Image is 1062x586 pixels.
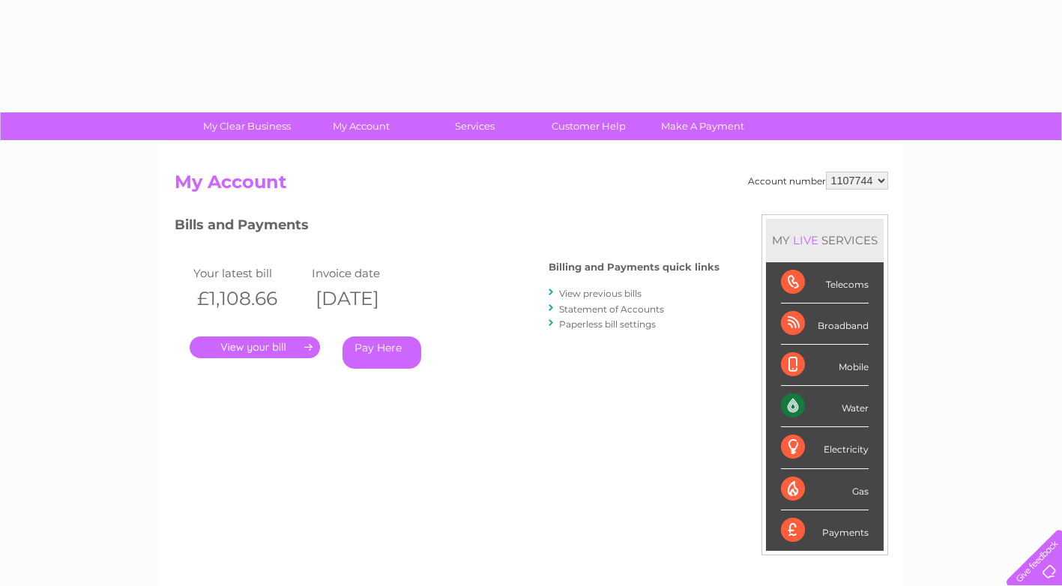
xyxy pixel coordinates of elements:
a: Services [413,112,537,140]
td: Your latest bill [190,263,309,283]
a: My Account [299,112,423,140]
a: . [190,336,320,358]
div: Payments [781,510,869,551]
a: My Clear Business [185,112,309,140]
div: Mobile [781,345,869,386]
a: Statement of Accounts [559,303,664,315]
div: Broadband [781,303,869,345]
a: View previous bills [559,288,642,299]
a: Customer Help [527,112,651,140]
th: £1,108.66 [190,283,309,314]
a: Paperless bill settings [559,318,656,330]
div: MY SERVICES [766,219,884,262]
a: Make A Payment [641,112,764,140]
td: Invoice date [308,263,427,283]
h3: Bills and Payments [175,214,719,241]
h4: Billing and Payments quick links [549,262,719,273]
a: Pay Here [343,336,421,369]
div: Account number [748,172,888,190]
div: LIVE [790,233,821,247]
div: Water [781,386,869,427]
div: Gas [781,469,869,510]
div: Telecoms [781,262,869,303]
div: Electricity [781,427,869,468]
h2: My Account [175,172,888,200]
th: [DATE] [308,283,427,314]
